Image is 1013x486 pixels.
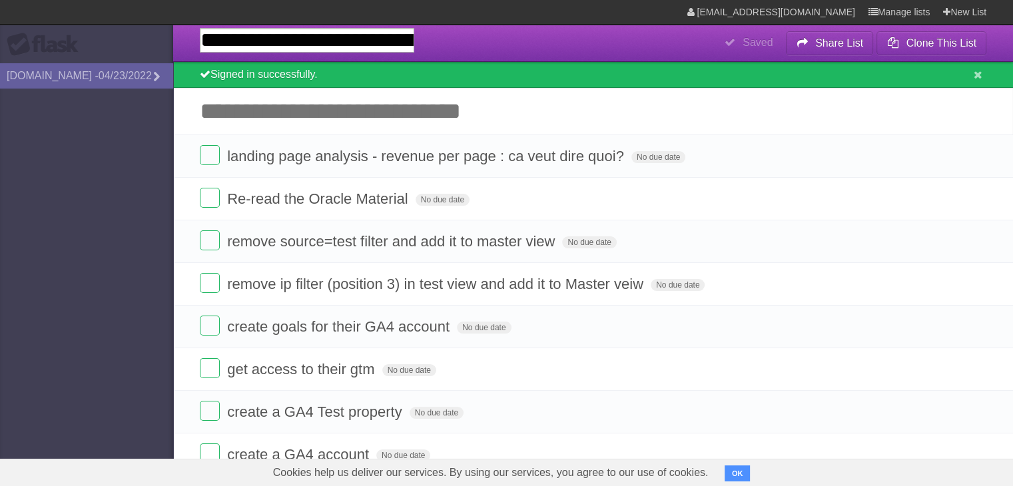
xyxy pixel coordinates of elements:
span: No due date [376,449,430,461]
span: Re-read the Oracle Material [227,190,411,207]
span: remove source=test filter and add it to master view [227,233,558,250]
button: Share List [786,31,874,55]
label: Done [200,316,220,336]
span: remove ip filter (position 3) in test view and add it to Master veiw [227,276,647,292]
span: landing page analysis - revenue per page : ca veut dire quoi? [227,148,627,164]
label: Done [200,273,220,293]
div: Signed in successfully. [173,62,1013,88]
button: Clone This List [876,31,986,55]
span: No due date [410,407,464,419]
span: create goals for their GA4 account [227,318,453,335]
span: No due date [416,194,470,206]
span: get access to their gtm [227,361,378,377]
label: Done [200,188,220,208]
label: Done [200,145,220,165]
span: No due date [457,322,511,334]
label: Done [200,230,220,250]
b: Saved [743,37,773,48]
span: No due date [562,236,616,248]
span: create a GA4 account [227,446,372,463]
label: Done [200,443,220,463]
label: Done [200,401,220,421]
label: Done [200,358,220,378]
b: Share List [815,37,863,49]
span: No due date [651,279,705,291]
b: Clone This List [906,37,976,49]
span: Cookies help us deliver our services. By using our services, you agree to our use of cookies. [260,459,722,486]
span: create a GA4 Test property [227,403,406,420]
div: Flask [7,33,87,57]
button: OK [725,465,751,481]
span: No due date [382,364,436,376]
span: No due date [631,151,685,163]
